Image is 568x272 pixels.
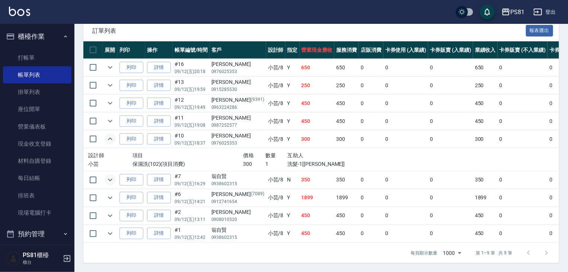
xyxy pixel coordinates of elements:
[428,59,473,76] td: 0
[473,225,498,242] td: 450
[359,207,383,224] td: 0
[211,122,264,129] p: 0987252577
[211,104,264,111] p: 0963224286
[175,122,208,129] p: 09/12 (五) 19:08
[211,234,264,241] p: 0938602315
[383,95,428,112] td: 0
[285,171,300,189] td: N
[3,152,71,170] a: 材料自購登錄
[300,207,335,224] td: 450
[473,189,498,206] td: 1899
[285,130,300,148] td: Y
[119,174,143,186] button: 列印
[473,77,498,94] td: 250
[147,174,171,186] a: 詳情
[266,77,285,94] td: 小芸 /8
[359,225,383,242] td: 0
[3,118,71,135] a: 營業儀表板
[498,113,548,130] td: 0
[359,171,383,189] td: 0
[300,189,335,206] td: 1899
[300,171,335,189] td: 350
[211,60,264,68] div: [PERSON_NAME]
[428,207,473,224] td: 0
[175,216,208,223] p: 09/12 (五) 13:11
[411,250,437,256] p: 每頁顯示數量
[3,244,71,263] button: 報表及分析
[359,130,383,148] td: 0
[119,192,143,203] button: 列印
[498,77,548,94] td: 0
[175,140,208,146] p: 09/12 (五) 18:37
[251,96,264,104] p: (9391)
[383,59,428,76] td: 0
[23,259,61,266] p: 櫃台
[266,59,285,76] td: 小芸 /8
[285,41,300,59] th: 指定
[440,243,464,263] div: 1000
[211,198,264,205] p: 0912741654
[173,95,210,112] td: #12
[105,62,116,73] button: expand row
[173,171,210,189] td: #7
[428,95,473,112] td: 0
[266,113,285,130] td: 小芸 /8
[359,41,383,59] th: 店販消費
[173,59,210,76] td: #16
[383,113,428,130] td: 0
[526,27,553,34] a: 報表匯出
[23,252,61,259] h5: PS81櫃檯
[473,113,498,130] td: 450
[300,130,335,148] td: 300
[105,98,116,109] button: expand row
[88,152,104,158] span: 設計師
[173,41,210,59] th: 帳單編號/時間
[473,41,498,59] th: 業績收入
[173,77,210,94] td: #13
[266,95,285,112] td: 小芸 /8
[383,225,428,242] td: 0
[383,41,428,59] th: 卡券使用 (入業績)
[119,116,143,127] button: 列印
[300,225,335,242] td: 450
[498,189,548,206] td: 0
[300,113,335,130] td: 450
[3,27,71,46] button: 櫃檯作業
[105,80,116,91] button: expand row
[359,189,383,206] td: 0
[243,160,266,168] p: 300
[133,160,243,168] p: 保濕洗(102)(項目消費)
[285,189,300,206] td: Y
[119,228,143,239] button: 列印
[473,59,498,76] td: 650
[428,113,473,130] td: 0
[473,171,498,189] td: 350
[147,98,171,109] a: 詳情
[147,80,171,91] a: 詳情
[173,189,210,206] td: #6
[211,180,264,187] p: 0938602315
[428,130,473,148] td: 0
[173,130,210,148] td: #10
[105,133,116,145] button: expand row
[476,250,512,256] p: 第 1–9 筆 共 9 筆
[266,189,285,206] td: 小芸 /8
[498,171,548,189] td: 0
[428,41,473,59] th: 卡券販賣 (入業績)
[105,210,116,221] button: expand row
[147,192,171,203] a: 詳情
[119,133,143,145] button: 列印
[211,173,264,180] div: 翁自賢
[3,170,71,187] a: 每日結帳
[285,59,300,76] td: Y
[147,62,171,73] a: 詳情
[119,62,143,73] button: 列印
[211,216,264,223] p: 0908010520
[3,66,71,83] a: 帳單列表
[473,207,498,224] td: 450
[175,86,208,93] p: 09/12 (五) 19:59
[265,152,276,158] span: 數量
[211,68,264,75] p: 0976025353
[211,78,264,86] div: [PERSON_NAME]
[383,171,428,189] td: 0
